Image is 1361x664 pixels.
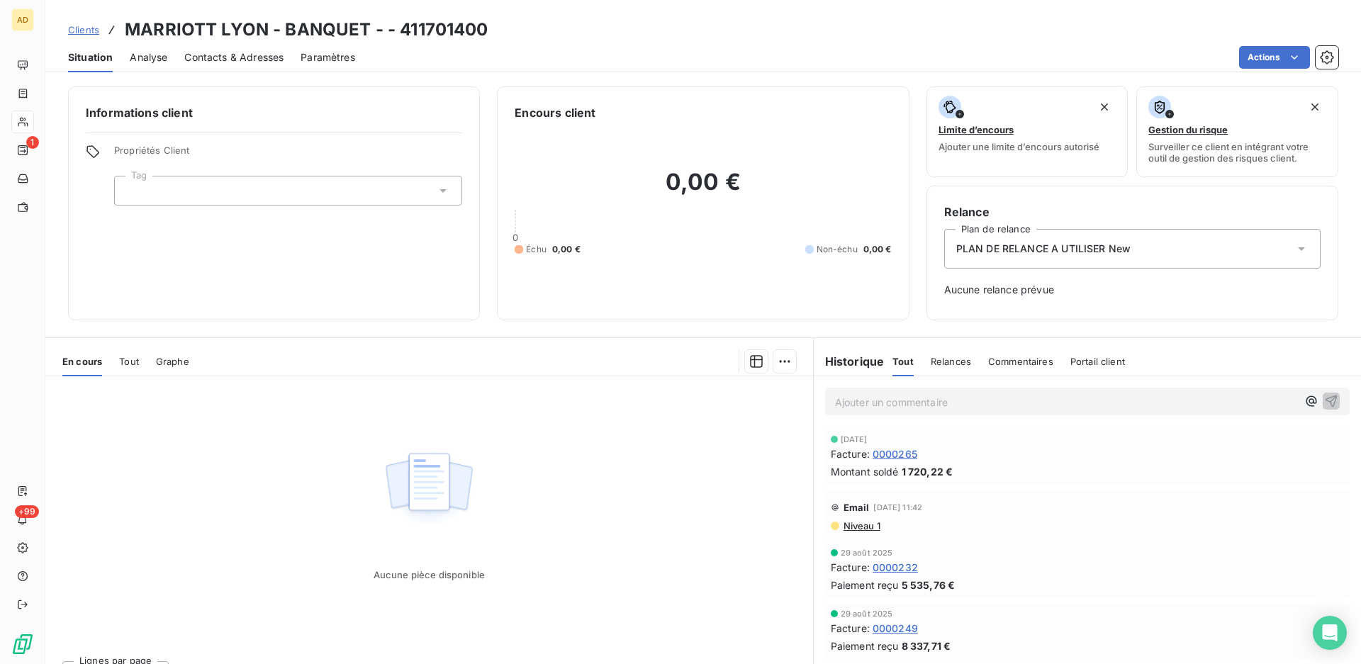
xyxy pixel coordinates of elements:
span: 1 [26,136,39,149]
span: Portail client [1070,356,1125,367]
h6: Encours client [515,104,595,121]
span: Contacts & Adresses [184,50,284,64]
span: 5 535,76 € [902,578,956,592]
span: [DATE] [841,435,868,444]
span: Clients [68,24,99,35]
span: Propriétés Client [114,145,462,164]
span: Ajouter une limite d’encours autorisé [939,141,1099,152]
span: 0000265 [873,446,917,461]
span: 8 337,71 € [902,638,951,653]
span: Facture : [831,446,870,461]
input: Ajouter une valeur [126,184,138,197]
span: Tout [119,356,139,367]
span: 0000249 [873,621,918,636]
button: Gestion du risqueSurveiller ce client en intégrant votre outil de gestion des risques client. [1136,86,1338,177]
span: 0 [513,232,518,243]
span: Tout [892,356,914,367]
h6: Informations client [86,104,462,121]
span: Paiement reçu [831,638,899,653]
span: 29 août 2025 [841,609,893,618]
span: Surveiller ce client en intégrant votre outil de gestion des risques client. [1148,141,1326,164]
div: AD [11,9,34,31]
span: Limite d’encours [939,124,1014,135]
img: Logo LeanPay [11,633,34,655]
span: Facture : [831,560,870,575]
span: PLAN DE RELANCE A UTILISER New [956,242,1131,256]
span: 0,00 € [552,243,581,256]
span: 0000232 [873,560,918,575]
span: Paramètres [301,50,355,64]
span: [DATE] 11:42 [873,503,922,512]
h6: Historique [814,353,885,370]
span: Aucune pièce disponible [374,569,485,580]
span: Niveau 1 [842,520,880,531]
span: Paiement reçu [831,578,899,592]
span: 1 720,22 € [902,464,953,479]
span: Relances [931,356,971,367]
span: Commentaires [988,356,1053,367]
h2: 0,00 € [515,168,891,210]
h6: Relance [944,203,1321,220]
span: Situation [68,50,113,64]
a: Clients [68,23,99,37]
button: Limite d’encoursAjouter une limite d’encours autorisé [926,86,1128,177]
span: Analyse [130,50,167,64]
span: Email [844,502,870,513]
span: 29 août 2025 [841,548,893,557]
span: Aucune relance prévue [944,283,1321,297]
span: Échu [526,243,547,256]
div: Open Intercom Messenger [1313,616,1347,650]
span: Montant soldé [831,464,899,479]
span: En cours [62,356,102,367]
span: 0,00 € [863,243,892,256]
span: +99 [15,505,39,518]
button: Actions [1239,46,1310,69]
img: Empty state [383,445,474,533]
h3: MARRIOTT LYON - BANQUET - - 411701400 [125,17,488,43]
span: Facture : [831,621,870,636]
span: Non-échu [817,243,858,256]
span: Graphe [156,356,189,367]
span: Gestion du risque [1148,124,1228,135]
